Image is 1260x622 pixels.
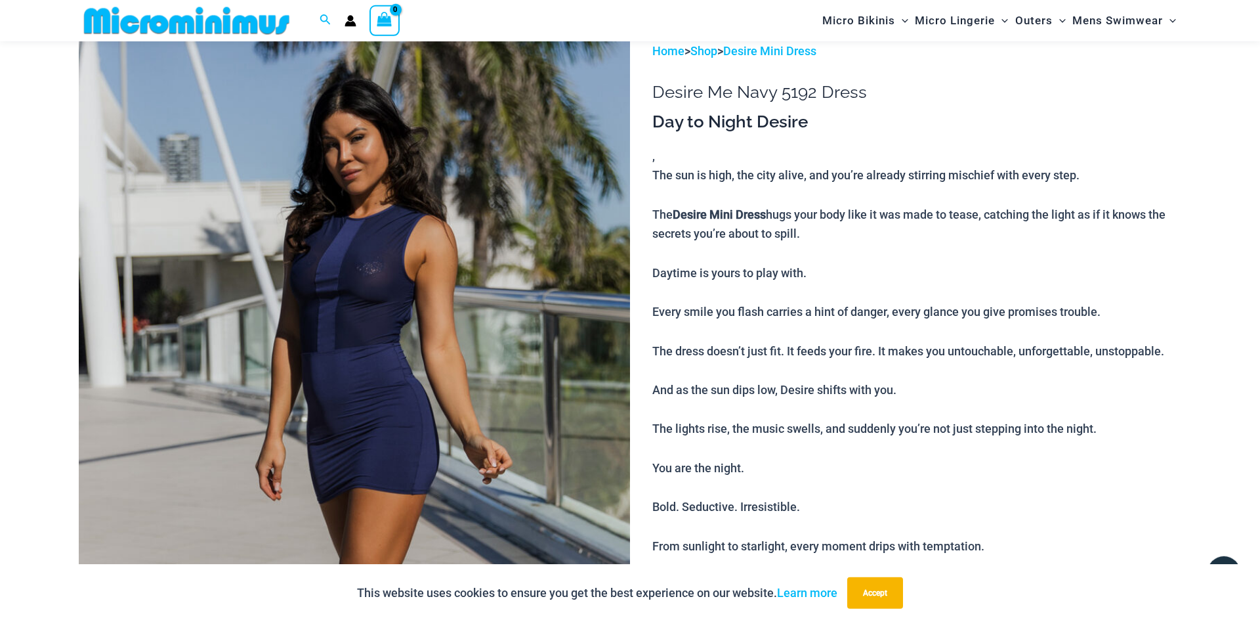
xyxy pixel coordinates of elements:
span: Menu Toggle [895,4,908,37]
span: Menu Toggle [1053,4,1066,37]
a: OutersMenu ToggleMenu Toggle [1012,4,1069,37]
p: The sun is high, the city alive, and you’re already stirring mischief with every step. The hugs y... [652,166,1181,594]
a: Learn more [777,586,837,600]
h3: Day to Night Desire [652,111,1181,133]
a: Shop [690,44,717,58]
span: Micro Lingerie [915,4,995,37]
a: Account icon link [345,15,356,27]
a: Mens SwimwearMenu ToggleMenu Toggle [1069,4,1179,37]
a: View Shopping Cart, empty [369,5,400,35]
a: Home [652,44,684,58]
b: Desire Mini Dress [673,208,766,221]
a: Search icon link [320,12,331,29]
span: Mens Swimwear [1072,4,1163,37]
a: Micro LingerieMenu ToggleMenu Toggle [912,4,1011,37]
nav: Site Navigation [817,2,1181,39]
a: Micro BikinisMenu ToggleMenu Toggle [819,4,912,37]
span: Menu Toggle [995,4,1008,37]
p: > > [652,41,1181,61]
button: Accept [847,577,903,609]
h1: Desire Me Navy 5192 Dress [652,82,1181,102]
img: MM SHOP LOGO FLAT [79,6,295,35]
span: Menu Toggle [1163,4,1176,37]
a: Desire Mini Dress [723,44,816,58]
span: Micro Bikinis [822,4,895,37]
span: Outers [1015,4,1053,37]
div: , [652,111,1181,595]
p: This website uses cookies to ensure you get the best experience on our website. [357,583,837,603]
